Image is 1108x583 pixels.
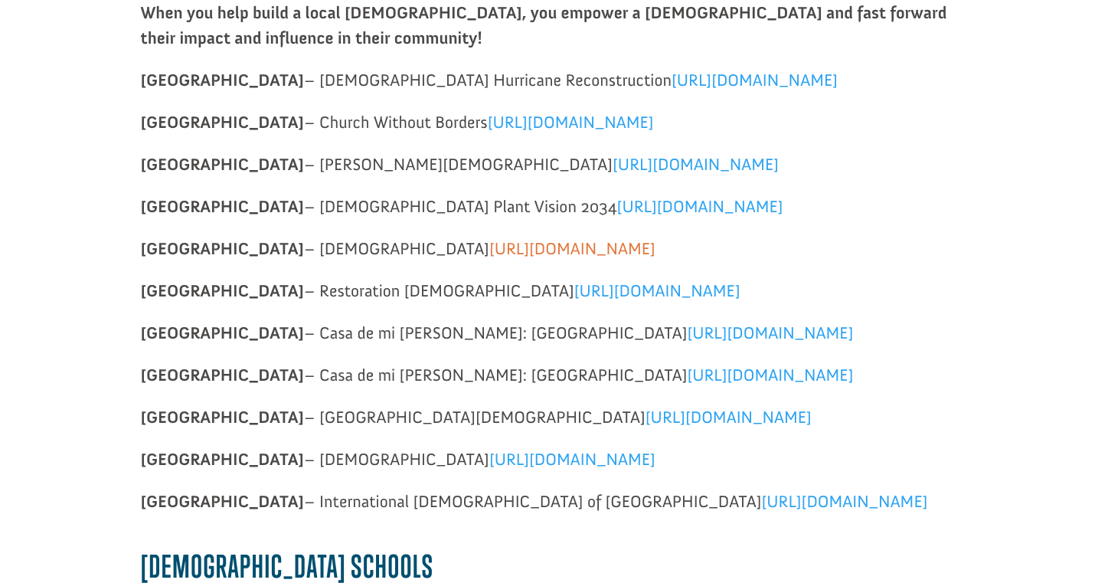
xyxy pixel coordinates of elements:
[141,154,304,175] strong: [GEOGRAPHIC_DATA]
[141,112,488,133] span: – Church Without Borders
[28,47,211,58] div: to
[687,323,853,351] a: [URL][DOMAIN_NAME]
[141,112,304,133] strong: [GEOGRAPHIC_DATA]
[672,70,838,90] span: [URL][DOMAIN_NAME]
[672,70,838,98] a: [URL][DOMAIN_NAME]
[616,196,783,224] a: [URL][DOMAIN_NAME]
[141,323,304,343] strong: [GEOGRAPHIC_DATA]
[141,154,613,175] span: – [PERSON_NAME][DEMOGRAPHIC_DATA]
[141,407,304,427] strong: [GEOGRAPHIC_DATA]
[574,280,740,309] a: [URL][DOMAIN_NAME]
[141,449,304,470] strong: [GEOGRAPHIC_DATA]
[141,365,304,385] strong: [GEOGRAPHIC_DATA]
[141,280,304,301] strong: [GEOGRAPHIC_DATA]
[141,323,854,343] span: – Casa de mi [PERSON_NAME]: [GEOGRAPHIC_DATA]
[36,47,129,58] strong: Builders International
[141,491,304,512] strong: [GEOGRAPHIC_DATA]
[217,31,285,58] button: Donate
[141,238,304,259] strong: [GEOGRAPHIC_DATA]
[687,365,853,393] a: [URL][DOMAIN_NAME]
[489,449,655,477] a: [URL][DOMAIN_NAME]
[646,407,812,427] span: [URL][DOMAIN_NAME]
[141,280,574,301] span: – Restoration [DEMOGRAPHIC_DATA]
[141,70,672,90] span: – [DEMOGRAPHIC_DATA] Hurricane Reconstruction
[687,365,853,385] span: [URL][DOMAIN_NAME]
[613,154,779,175] span: [URL][DOMAIN_NAME]
[141,365,688,385] span: – Casa de mi [PERSON_NAME]: [GEOGRAPHIC_DATA]
[41,61,156,72] span: Tulsa , [GEOGRAPHIC_DATA]
[761,491,927,512] span: [URL][DOMAIN_NAME]
[28,15,211,46] div: [PERSON_NAME] &Faith G. donated $100
[141,2,947,48] strong: When you help build a local [DEMOGRAPHIC_DATA], you empower a [DEMOGRAPHIC_DATA] and fast forward...
[761,491,927,519] a: [URL][DOMAIN_NAME]
[141,196,617,217] span: – [DEMOGRAPHIC_DATA] Plant Vision 2034
[487,112,653,133] span: [URL][DOMAIN_NAME]
[489,238,655,259] span: [URL][DOMAIN_NAME]
[487,112,653,140] a: [URL][DOMAIN_NAME]
[28,61,38,72] img: US.png
[646,407,812,435] a: [URL][DOMAIN_NAME]
[574,280,740,301] span: [URL][DOMAIN_NAME]
[616,196,783,217] span: [URL][DOMAIN_NAME]
[489,238,655,267] a: [URL][DOMAIN_NAME]
[141,196,304,217] strong: [GEOGRAPHIC_DATA]
[141,407,646,427] span: – [GEOGRAPHIC_DATA][DEMOGRAPHIC_DATA]
[489,449,655,470] span: [URL][DOMAIN_NAME]
[141,70,304,90] strong: [GEOGRAPHIC_DATA]
[613,154,779,182] a: [URL][DOMAIN_NAME]
[112,32,124,44] img: emoji thumbsUp
[141,491,762,512] span: – International [DEMOGRAPHIC_DATA] of [GEOGRAPHIC_DATA]
[141,449,489,470] span: – [DEMOGRAPHIC_DATA]
[141,238,489,259] span: – [DEMOGRAPHIC_DATA]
